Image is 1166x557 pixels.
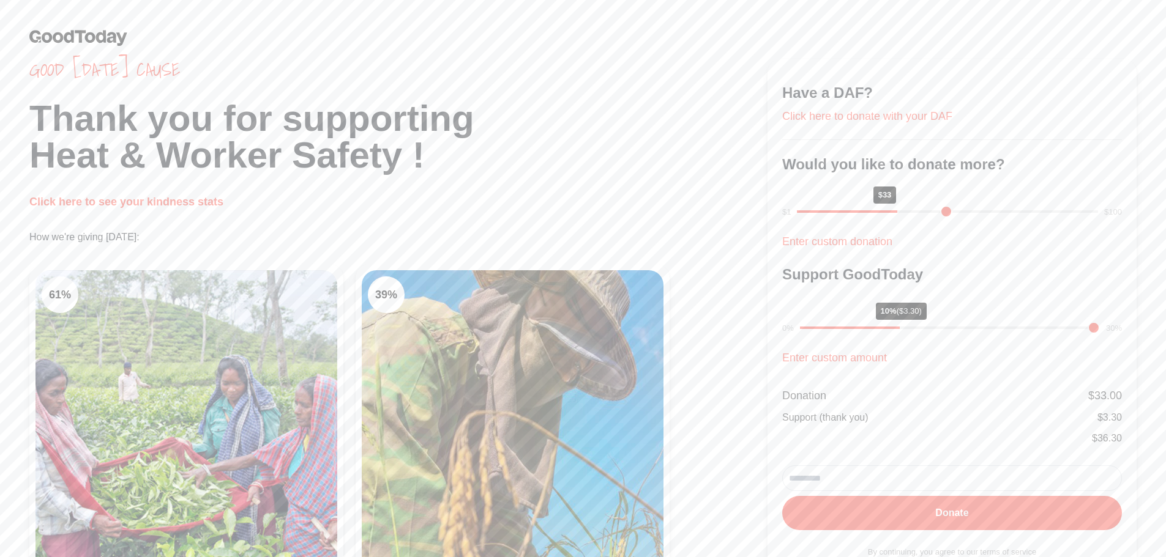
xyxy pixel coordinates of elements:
[1092,431,1122,446] div: $
[1094,389,1122,402] span: 33.00
[782,387,826,404] div: Donation
[782,83,1122,103] h3: Have a DAF?
[897,306,922,315] span: ($3.30)
[368,276,405,313] div: 39 %
[29,100,768,174] h1: Thank you for supporting Heat & Worker Safety !
[782,265,1122,284] h3: Support GoodToday
[873,186,897,204] div: $33
[1097,433,1122,443] span: 36.30
[1088,387,1122,404] div: $
[782,235,892,248] a: Enter custom donation
[29,29,127,46] img: GoodToday
[29,59,768,81] span: Good [DATE] cause
[29,230,768,245] p: How we're giving [DATE]:
[782,322,794,334] div: 0%
[782,410,869,425] div: Support (thank you)
[782,352,887,364] a: Enter custom amount
[1104,206,1122,218] div: $100
[1103,412,1122,422] span: 3.30
[1106,322,1122,334] div: 30%
[782,110,952,122] a: Click here to donate with your DAF
[29,196,223,208] a: Click here to see your kindness stats
[876,303,927,320] div: 10%
[1097,410,1122,425] div: $
[782,155,1122,174] h3: Would you like to donate more?
[42,276,78,313] div: 61 %
[782,496,1122,530] button: Donate
[782,206,791,218] div: $1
